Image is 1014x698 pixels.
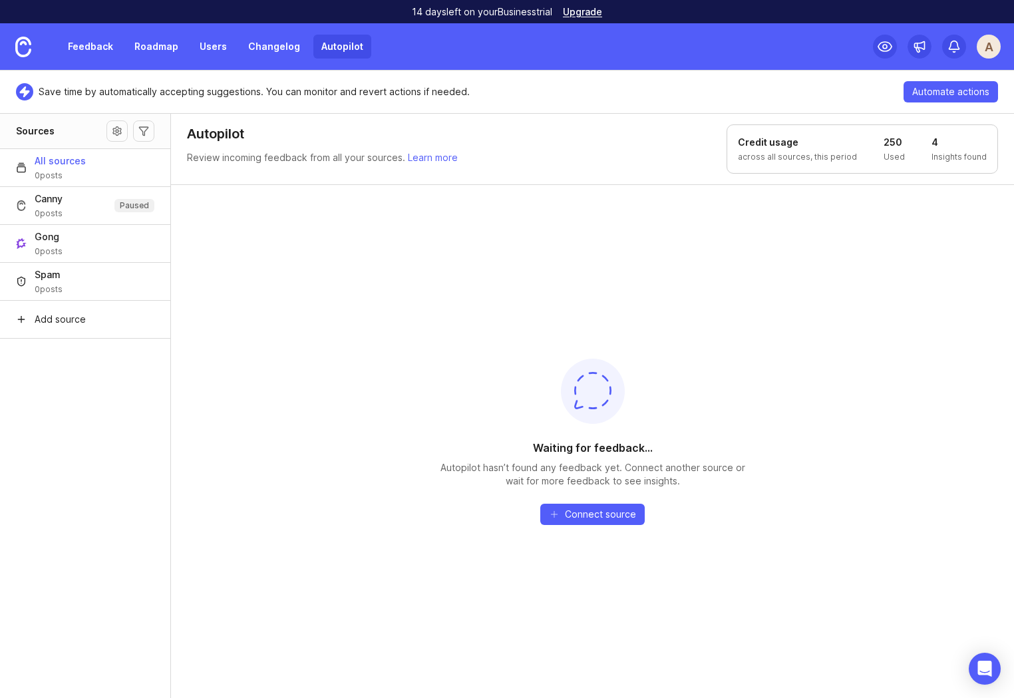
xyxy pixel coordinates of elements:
h1: Autopilot [187,124,244,143]
p: Used [884,152,905,162]
p: 14 days left on your Business trial [412,5,552,19]
div: Open Intercom Messenger [969,653,1001,685]
a: Feedback [60,35,121,59]
a: Users [192,35,235,59]
img: Canny Home [15,37,31,57]
span: Canny [35,192,63,206]
a: Autopilot [313,35,371,59]
span: All sources [35,154,86,168]
p: Save time by automatically accepting suggestions. You can monitor and revert actions if needed. [39,85,470,98]
span: 0 posts [35,246,63,257]
a: Roadmap [126,35,186,59]
h1: Waiting for feedback... [533,440,653,456]
a: Changelog [240,35,308,59]
a: Upgrade [563,7,602,17]
span: Gong [35,230,63,244]
h1: 4 [931,136,987,149]
p: Insights found [931,152,987,162]
span: 0 posts [35,284,63,295]
span: Connect source [565,508,636,521]
p: across all sources, this period [738,152,857,162]
span: Automate actions [912,85,989,98]
button: Source settings [106,120,128,142]
img: Gong [16,238,27,249]
span: Spam [35,268,63,281]
p: Review incoming feedback from all your sources. [187,151,458,164]
h1: 250 [884,136,905,149]
img: Canny [16,200,27,211]
a: Learn more [408,152,458,163]
p: Autopilot hasn’t found any feedback yet. Connect another source or wait for more feedback to see ... [433,461,753,488]
p: Paused [120,200,149,211]
span: Add source [35,313,86,326]
span: 0 posts [35,170,86,181]
span: 0 posts [35,208,63,219]
button: A [977,35,1001,59]
h1: Sources [16,124,55,138]
button: Autopilot filters [133,120,154,142]
button: Automate actions [904,81,998,102]
h1: Credit usage [738,136,857,149]
button: Connect source [540,504,645,525]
